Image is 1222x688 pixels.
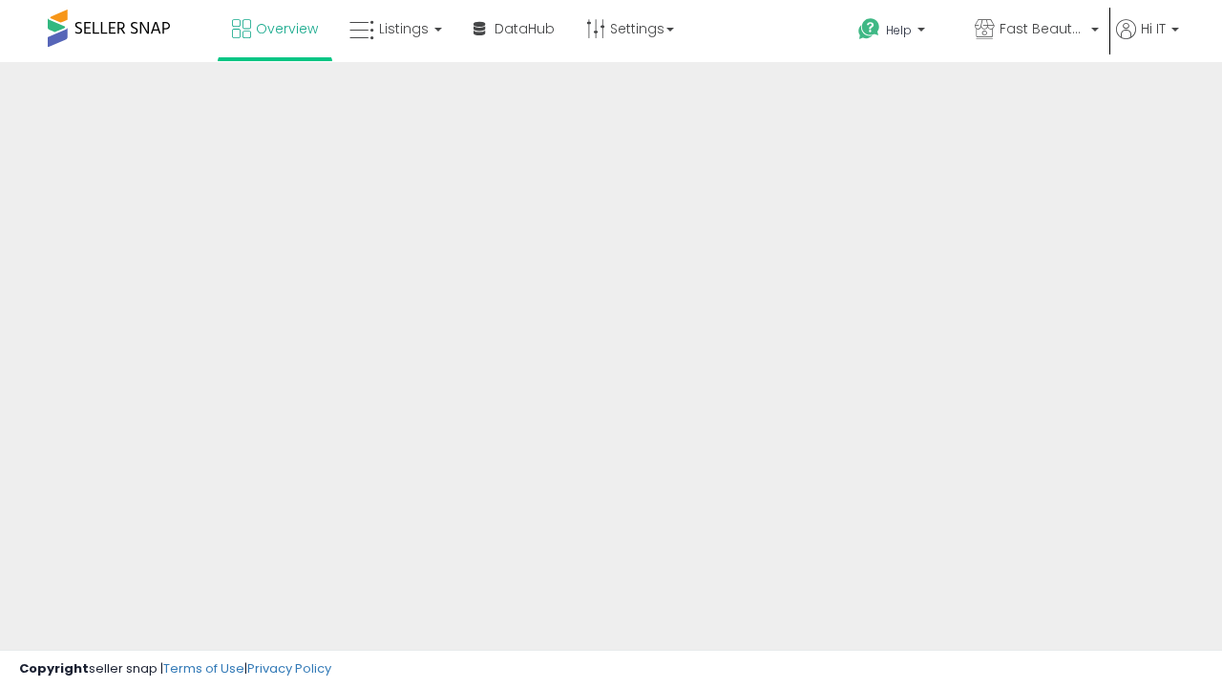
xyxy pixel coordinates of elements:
[843,3,958,62] a: Help
[19,660,331,678] div: seller snap | |
[379,19,429,38] span: Listings
[495,19,555,38] span: DataHub
[886,22,912,38] span: Help
[1141,19,1166,38] span: Hi IT
[163,659,244,677] a: Terms of Use
[857,17,881,41] i: Get Help
[1116,19,1179,62] a: Hi IT
[1000,19,1085,38] span: Fast Beauty ([GEOGRAPHIC_DATA])
[247,659,331,677] a: Privacy Policy
[19,659,89,677] strong: Copyright
[256,19,318,38] span: Overview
